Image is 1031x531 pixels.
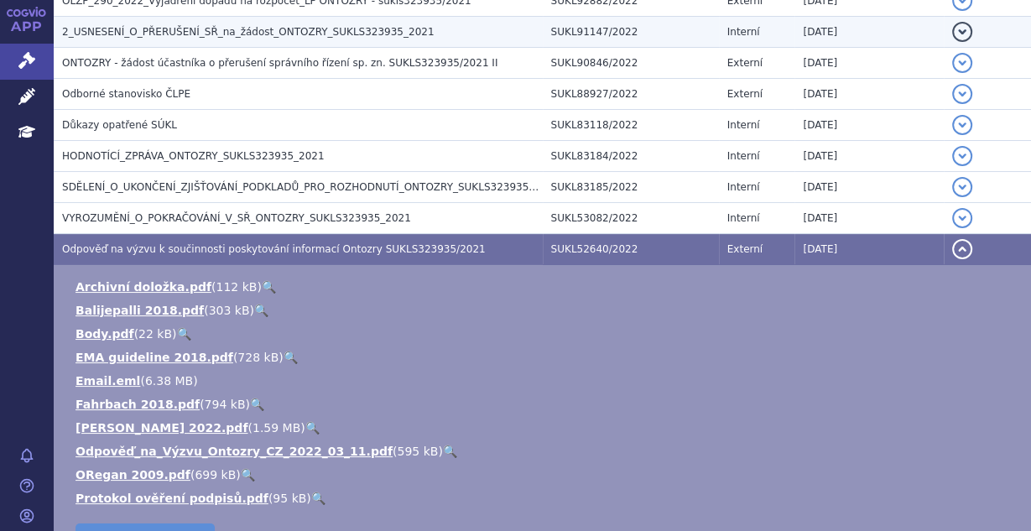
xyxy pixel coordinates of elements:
td: [DATE] [794,172,943,203]
a: 🔍 [311,492,325,505]
a: 🔍 [262,280,276,294]
span: SDĚLENÍ_O_UKONČENÍ_ZJIŠŤOVÁNÍ_PODKLADŮ_PRO_ROZHODNUTÍ_ONTOZRY_SUKLS323935_2021 [62,181,560,193]
span: ONTOZRY - žádost účastníka o přerušení správního řízení sp. zn. SUKLS323935/2021 II [62,57,497,69]
li: ( ) [76,443,1014,460]
td: [DATE] [794,110,943,141]
button: detail [952,239,972,259]
span: 303 kB [209,304,250,317]
span: Interní [727,181,760,193]
button: detail [952,177,972,197]
a: 🔍 [305,421,320,435]
li: ( ) [76,466,1014,483]
a: 🔍 [241,468,255,482]
td: [DATE] [794,203,943,234]
span: Externí [727,243,763,255]
span: 112 kB [216,280,257,294]
td: [DATE] [794,79,943,110]
span: 794 kB [205,398,246,411]
span: Interní [727,150,760,162]
a: 🔍 [284,351,298,364]
a: 🔍 [443,445,457,458]
span: 6.38 MB [145,374,193,388]
span: Externí [727,57,763,69]
a: 🔍 [254,304,268,317]
a: Email.eml [76,374,140,388]
a: [PERSON_NAME] 2022.pdf [76,421,247,435]
span: 2_USNESENÍ_O_PŘERUŠENÍ_SŘ_na_žádost_ONTOZRY_SUKLS323935_2021 [62,26,434,38]
button: detail [952,115,972,135]
td: SUKL88927/2022 [543,79,719,110]
li: ( ) [76,396,1014,413]
a: EMA guideline 2018.pdf [76,351,233,364]
span: Interní [727,26,760,38]
span: HODNOTÍCÍ_ZPRÁVA_ONTOZRY_SUKLS323935_2021 [62,150,325,162]
a: 🔍 [177,327,191,341]
button: detail [952,22,972,42]
span: 595 kB [397,445,438,458]
td: [DATE] [794,234,943,265]
span: Odpověď na výzvu k součinnosti poskytování informací Ontozry SUKLS323935/2021 [62,243,486,255]
td: SUKL52640/2022 [543,234,719,265]
a: Archivní doložka.pdf [76,280,211,294]
span: 95 kB [273,492,306,505]
a: Fahrbach 2018.pdf [76,398,200,411]
span: Důkazy opatřené SÚKL [62,119,177,131]
span: 22 kB [138,327,172,341]
button: detail [952,84,972,104]
li: ( ) [76,490,1014,507]
span: 728 kB [237,351,279,364]
span: Externí [727,88,763,100]
td: [DATE] [794,48,943,79]
span: Odborné stanovisko ČLPE [62,88,190,100]
span: VYROZUMĚNÍ_O_POKRAČOVÁNÍ_V_SŘ_ONTOZRY_SUKLS323935_2021 [62,212,411,224]
a: Balijepalli 2018.pdf [76,304,204,317]
span: 699 kB [195,468,236,482]
li: ( ) [76,349,1014,366]
li: ( ) [76,419,1014,436]
a: Body.pdf [76,327,134,341]
td: SUKL83184/2022 [543,141,719,172]
li: ( ) [76,279,1014,295]
td: SUKL83185/2022 [543,172,719,203]
a: Odpověď_na_Výzvu_Ontozry_CZ_2022_03_11.pdf [76,445,393,458]
td: SUKL90846/2022 [543,48,719,79]
a: 🔍 [250,398,264,411]
span: 1.59 MB [253,421,300,435]
td: [DATE] [794,17,943,48]
span: Interní [727,119,760,131]
a: ORegan 2009.pdf [76,468,190,482]
td: SUKL83118/2022 [543,110,719,141]
span: Interní [727,212,760,224]
li: ( ) [76,372,1014,389]
li: ( ) [76,302,1014,319]
td: [DATE] [794,141,943,172]
td: SUKL53082/2022 [543,203,719,234]
button: detail [952,146,972,166]
li: ( ) [76,325,1014,342]
button: detail [952,53,972,73]
a: Protokol ověření podpisů.pdf [76,492,268,505]
button: detail [952,208,972,228]
td: SUKL91147/2022 [543,17,719,48]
